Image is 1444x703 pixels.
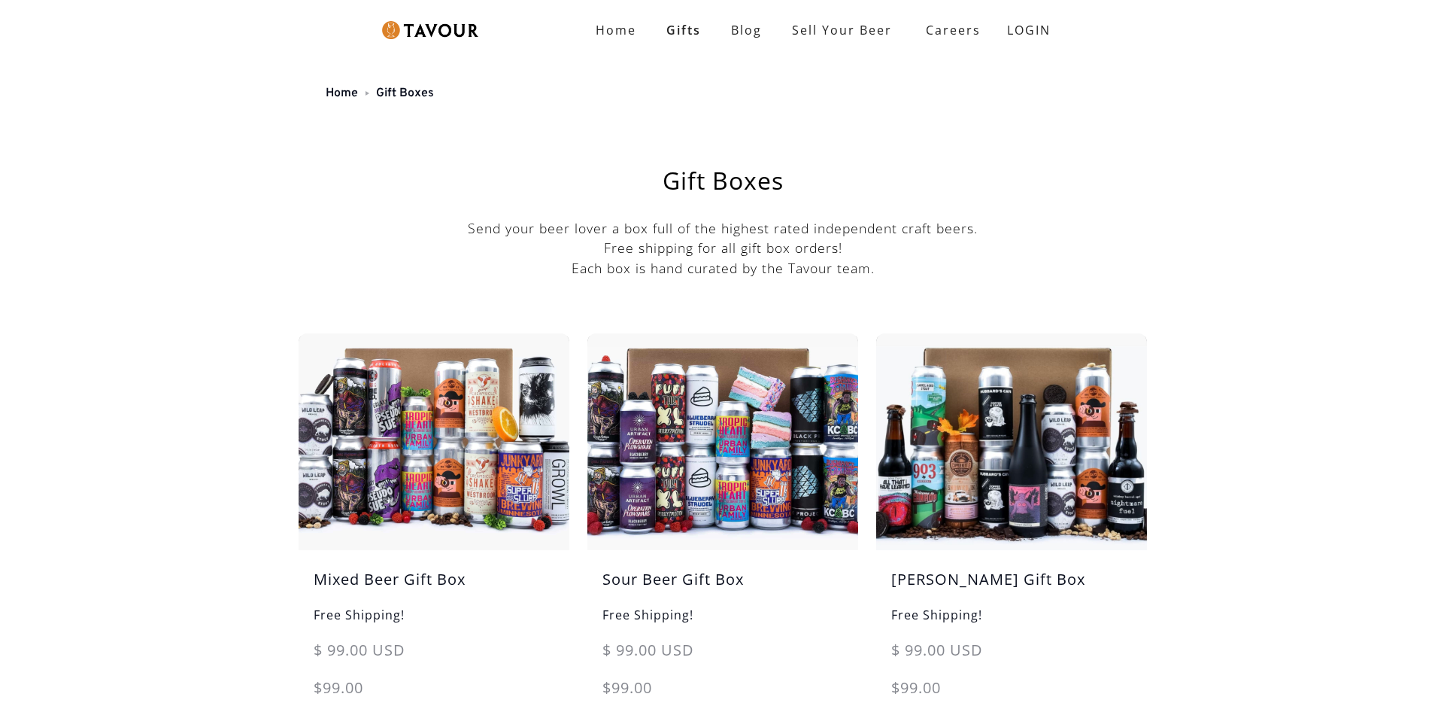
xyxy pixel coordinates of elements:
h6: Free Shipping! [299,606,569,639]
p: Send your beer lover a box full of the highest rated independent craft beers. Free shipping for a... [299,218,1147,278]
a: Sell Your Beer [777,15,907,45]
a: Home [581,15,651,45]
h5: [PERSON_NAME] Gift Box [876,568,1147,606]
div: $ 99.00 USD [587,639,858,677]
h5: Mixed Beer Gift Box [299,568,569,606]
h6: Free Shipping! [876,606,1147,639]
a: Home [326,86,358,101]
div: $ 99.00 USD [876,639,1147,677]
strong: Careers [926,15,981,45]
h1: Gift Boxes [336,169,1109,193]
a: Gift Boxes [376,86,434,101]
a: Careers [907,9,992,51]
a: Gifts [651,15,716,45]
div: $ 99.00 USD [299,639,569,677]
h6: Free Shipping! [587,606,858,639]
a: LOGIN [992,15,1066,45]
h5: Sour Beer Gift Box [587,568,858,606]
a: Blog [716,15,777,45]
strong: Home [596,22,636,38]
